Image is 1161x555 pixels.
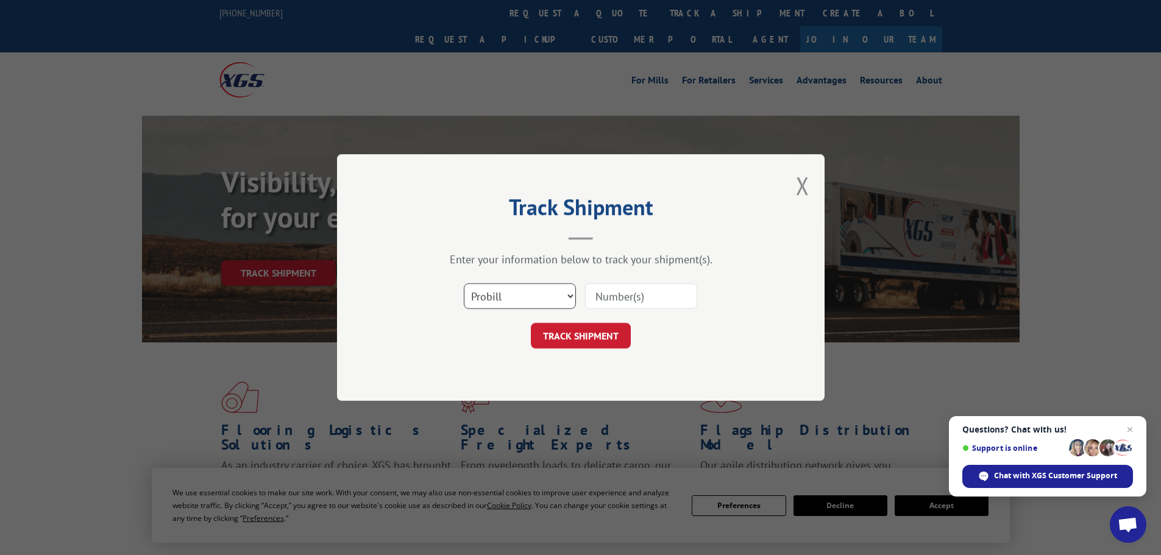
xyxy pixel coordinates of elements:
[531,323,631,348] button: TRACK SHIPMENT
[398,252,764,266] div: Enter your information below to track your shipment(s).
[962,444,1065,453] span: Support is online
[796,169,809,202] button: Close modal
[962,465,1133,488] div: Chat with XGS Customer Support
[398,199,764,222] h2: Track Shipment
[1123,422,1137,437] span: Close chat
[585,283,697,309] input: Number(s)
[994,470,1117,481] span: Chat with XGS Customer Support
[962,425,1133,434] span: Questions? Chat with us!
[1110,506,1146,543] div: Open chat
